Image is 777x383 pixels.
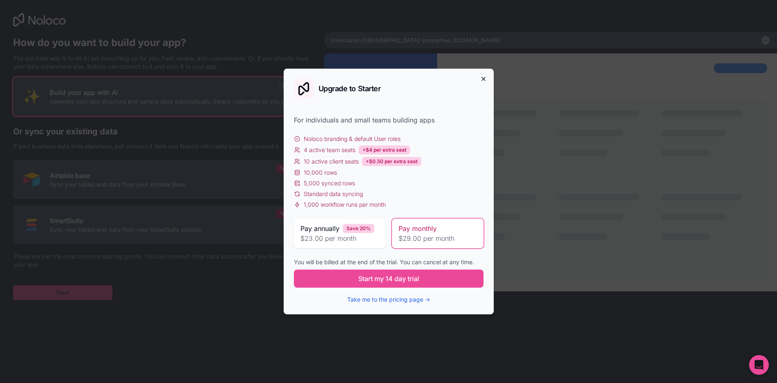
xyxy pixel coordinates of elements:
[399,233,477,243] span: $29.00 per month
[347,295,430,304] button: Take me to the pricing page →
[304,201,386,209] span: 1,000 workflow runs per month
[359,145,410,155] div: +$4 per extra seat
[319,85,381,92] h2: Upgrade to Starter
[304,146,355,154] span: 4 active team seats
[362,157,421,166] div: +$0.50 per extra seat
[358,274,419,284] span: Start my 14 day trial
[304,135,401,143] span: Noloco branding & default User roles
[300,224,339,233] span: Pay annually
[294,115,484,125] div: For individuals and small teams building apps
[304,190,363,198] span: Standard data syncing
[399,224,437,233] span: Pay monthly
[300,233,379,243] span: $23.00 per month
[304,168,337,177] span: 10,000 rows
[294,258,484,266] div: You will be billed at the end of the trial. You can cancel at any time.
[343,224,374,233] div: Save 20%
[294,270,484,288] button: Start my 14 day trial
[304,179,355,187] span: 5,000 synced rows
[304,157,359,166] span: 10 active client seats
